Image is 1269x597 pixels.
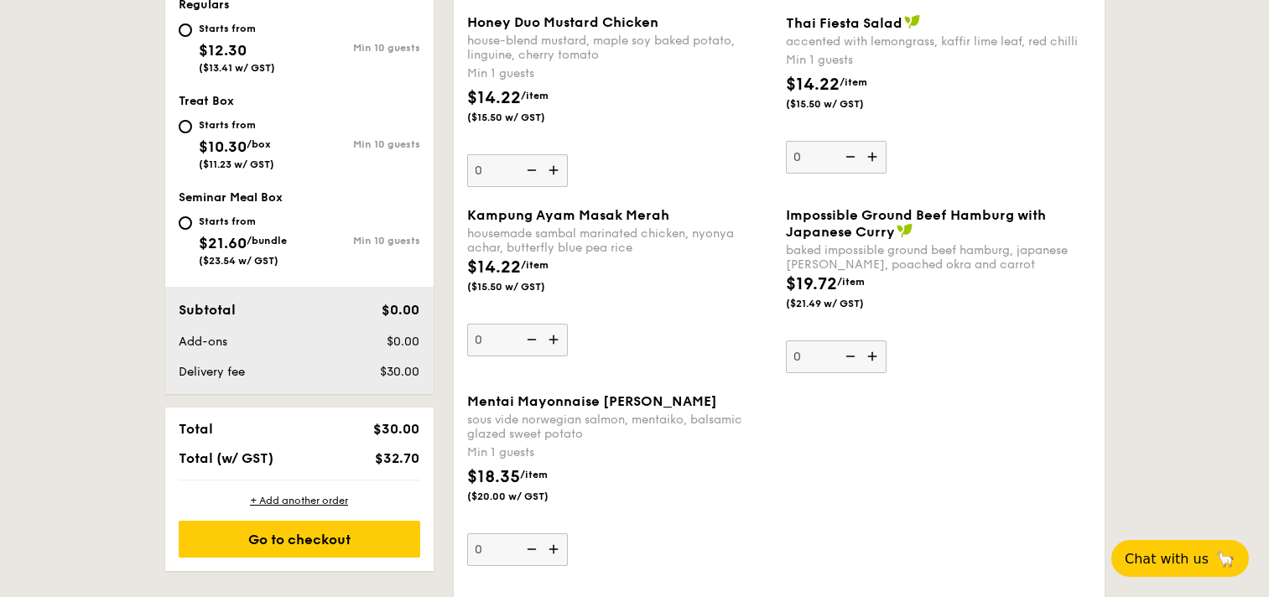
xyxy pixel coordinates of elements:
div: Min 1 guests [467,444,772,461]
input: Mentai Mayonnaise [PERSON_NAME]sous vide norwegian salmon, mentaiko, balsamic glazed sweet potato... [467,533,568,566]
span: ($21.49 w/ GST) [786,297,900,310]
img: icon-vegan.f8ff3823.svg [897,223,913,238]
img: icon-reduce.1d2dbef1.svg [836,340,861,372]
span: Thai Fiesta Salad [786,15,902,31]
span: $14.22 [467,88,521,108]
span: Treat Box [179,94,234,108]
div: Starts from [199,22,275,35]
span: $0.00 [387,335,419,349]
input: Kampung Ayam Masak Merahhousemade sambal marinated chicken, nyonya achar, butterfly blue pea rice... [467,324,568,356]
img: icon-vegan.f8ff3823.svg [904,14,921,29]
span: /item [520,469,548,480]
span: 🦙 [1215,549,1235,568]
span: $32.70 [375,450,419,466]
div: baked impossible ground beef hamburg, japanese [PERSON_NAME], poached okra and carrot [786,243,1091,272]
div: housemade sambal marinated chicken, nyonya achar, butterfly blue pea rice [467,226,772,255]
span: $14.22 [467,257,521,278]
img: icon-reduce.1d2dbef1.svg [517,324,543,356]
span: Seminar Meal Box [179,190,283,205]
span: Delivery fee [179,365,245,379]
span: $18.35 [467,467,520,487]
span: /item [837,276,865,288]
span: Mentai Mayonnaise [PERSON_NAME] [467,393,717,409]
span: ($20.00 w/ GST) [467,490,581,503]
span: $19.72 [786,274,837,294]
span: $30.00 [380,365,419,379]
span: /bundle [247,235,287,247]
div: house-blend mustard, maple soy baked potato, linguine, cherry tomato [467,34,772,62]
span: Impossible Ground Beef Hamburg with Japanese Curry [786,207,1046,240]
input: Starts from$12.30($13.41 w/ GST)Min 10 guests [179,23,192,37]
span: ($15.50 w/ GST) [467,111,581,124]
span: /item [521,259,549,271]
div: accented with lemongrass, kaffir lime leaf, red chilli [786,34,1091,49]
span: $0.00 [382,302,419,318]
img: icon-add.58712e84.svg [861,340,887,372]
span: /item [840,76,867,88]
span: Kampung Ayam Masak Merah [467,207,669,223]
span: Subtotal [179,302,236,318]
img: icon-add.58712e84.svg [543,533,568,565]
div: Min 1 guests [786,52,1091,69]
div: Min 10 guests [299,42,420,54]
input: Thai Fiesta Saladaccented with lemongrass, kaffir lime leaf, red chilliMin 1 guests$14.22/item($1... [786,141,887,174]
span: $10.30 [199,138,247,156]
span: ($15.50 w/ GST) [467,280,581,293]
span: $14.22 [786,75,840,95]
div: sous vide norwegian salmon, mentaiko, balsamic glazed sweet potato [467,413,772,441]
input: Starts from$21.60/bundle($23.54 w/ GST)Min 10 guests [179,216,192,230]
span: /box [247,138,271,150]
img: icon-reduce.1d2dbef1.svg [836,141,861,173]
span: ($13.41 w/ GST) [199,62,275,74]
button: Chat with us🦙 [1111,540,1249,577]
img: icon-add.58712e84.svg [543,324,568,356]
input: Impossible Ground Beef Hamburg with Japanese Currybaked impossible ground beef hamburg, japanese ... [786,340,887,373]
div: Starts from [199,215,287,228]
img: icon-reduce.1d2dbef1.svg [517,533,543,565]
span: ($11.23 w/ GST) [199,158,274,170]
span: $21.60 [199,234,247,252]
span: $12.30 [199,41,247,60]
span: Honey Duo Mustard Chicken [467,14,658,30]
div: Min 1 guests [467,65,772,82]
span: Total (w/ GST) [179,450,273,466]
span: Add-ons [179,335,227,349]
span: Total [179,421,213,437]
div: Min 10 guests [299,138,420,150]
div: Go to checkout [179,521,420,558]
span: $30.00 [373,421,419,437]
img: icon-add.58712e84.svg [543,154,568,186]
div: Starts from [199,118,274,132]
input: Starts from$10.30/box($11.23 w/ GST)Min 10 guests [179,120,192,133]
span: Chat with us [1125,551,1209,567]
span: /item [521,90,549,101]
div: + Add another order [179,494,420,507]
div: Min 10 guests [299,235,420,247]
input: Honey Duo Mustard Chickenhouse-blend mustard, maple soy baked potato, linguine, cherry tomatoMin ... [467,154,568,187]
img: icon-reduce.1d2dbef1.svg [517,154,543,186]
img: icon-add.58712e84.svg [861,141,887,173]
span: ($15.50 w/ GST) [786,97,900,111]
span: ($23.54 w/ GST) [199,255,278,267]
